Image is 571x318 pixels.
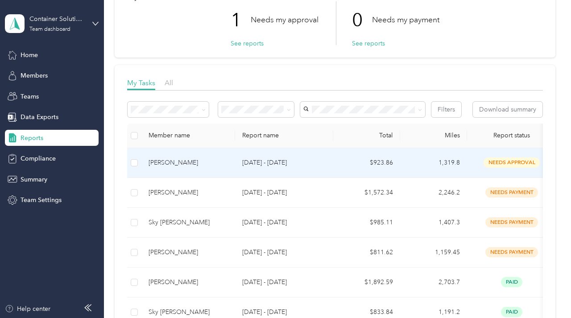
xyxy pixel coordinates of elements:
[372,14,439,25] p: Needs my payment
[21,175,47,184] span: Summary
[242,158,326,168] p: [DATE] - [DATE]
[400,268,467,297] td: 2,703.7
[21,112,58,122] span: Data Exports
[474,132,549,139] span: Report status
[127,78,155,87] span: My Tasks
[149,132,228,139] div: Member name
[352,39,385,48] button: See reports
[340,132,393,139] div: Total
[407,132,460,139] div: Miles
[333,208,400,238] td: $985.11
[29,27,70,32] div: Team dashboard
[400,238,467,268] td: 1,159.45
[21,133,43,143] span: Reports
[231,1,251,39] p: 1
[333,178,400,208] td: $1,572.34
[5,304,50,314] button: Help center
[484,157,540,168] span: needs approval
[242,188,326,198] p: [DATE] - [DATE]
[473,102,542,117] button: Download summary
[149,277,228,287] div: [PERSON_NAME]
[485,217,538,227] span: needs payment
[333,238,400,268] td: $811.62
[21,154,56,163] span: Compliance
[333,148,400,178] td: $923.86
[242,218,326,227] p: [DATE] - [DATE]
[165,78,173,87] span: All
[352,1,372,39] p: 0
[242,307,326,317] p: [DATE] - [DATE]
[251,14,319,25] p: Needs my approval
[501,277,522,287] span: paid
[235,124,333,148] th: Report name
[521,268,571,318] iframe: Everlance-gr Chat Button Frame
[231,39,264,48] button: See reports
[501,307,522,317] span: paid
[21,71,48,80] span: Members
[21,50,38,60] span: Home
[29,14,85,24] div: Container Solutions Ops - [US_STATE] & Four Corners
[21,92,39,101] span: Teams
[149,307,228,317] div: Sky [PERSON_NAME]
[21,195,62,205] span: Team Settings
[149,158,228,168] div: [PERSON_NAME]
[400,148,467,178] td: 1,319.8
[242,277,326,287] p: [DATE] - [DATE]
[149,188,228,198] div: [PERSON_NAME]
[485,247,538,257] span: needs payment
[333,268,400,297] td: $1,892.59
[149,248,228,257] div: [PERSON_NAME]
[149,218,228,227] div: Sky [PERSON_NAME]
[485,187,538,198] span: needs payment
[242,248,326,257] p: [DATE] - [DATE]
[431,102,461,117] button: Filters
[400,208,467,238] td: 1,407.3
[141,124,235,148] th: Member name
[400,178,467,208] td: 2,246.2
